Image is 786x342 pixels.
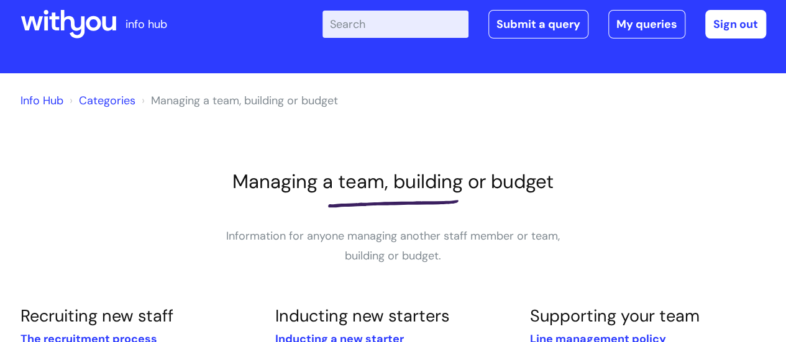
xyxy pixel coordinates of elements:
[139,91,338,110] li: Managing a team, building or budget
[275,305,449,326] a: Inducting new starters
[322,11,468,38] input: Search
[705,10,766,38] a: Sign out
[21,93,63,108] a: Info Hub
[488,10,588,38] a: Submit a query
[126,14,167,34] p: info hub
[79,93,135,108] a: Categories
[66,91,135,110] li: Solution home
[529,305,699,326] a: Supporting your team
[21,305,173,326] a: Recruiting new staff
[608,10,685,38] a: My queries
[207,226,580,266] p: Information for anyone managing another staff member or team, building or budget.
[322,10,766,38] div: | -
[21,170,766,193] h1: Managing a team, building or budget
